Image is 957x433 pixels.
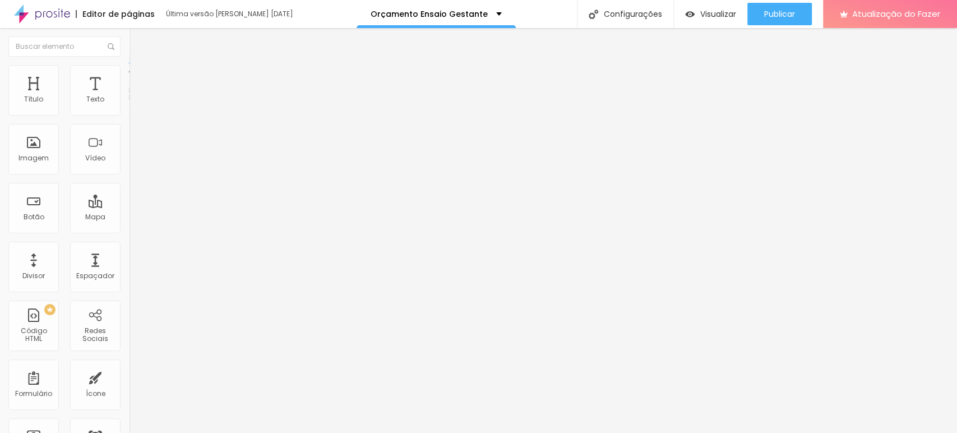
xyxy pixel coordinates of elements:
[19,153,49,163] font: Imagem
[108,43,114,50] img: Ícone
[604,8,662,20] font: Configurações
[685,10,695,19] img: view-1.svg
[129,28,957,433] iframe: Editor
[86,389,105,398] font: Ícone
[85,153,105,163] font: Vídeo
[700,8,736,20] font: Visualizar
[166,9,293,19] font: Última versão [PERSON_NAME] [DATE]
[76,271,114,280] font: Espaçador
[852,8,940,20] font: Atualização do Fazer
[24,94,43,104] font: Título
[8,36,121,57] input: Buscar elemento
[22,271,45,280] font: Divisor
[674,3,747,25] button: Visualizar
[82,326,108,343] font: Redes Sociais
[86,94,104,104] font: Texto
[747,3,812,25] button: Publicar
[21,326,47,343] font: Código HTML
[15,389,52,398] font: Formulário
[24,212,44,222] font: Botão
[589,10,598,19] img: Ícone
[764,8,795,20] font: Publicar
[82,8,155,20] font: Editor de páginas
[371,8,488,20] font: Orçamento Ensaio Gestante
[85,212,105,222] font: Mapa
